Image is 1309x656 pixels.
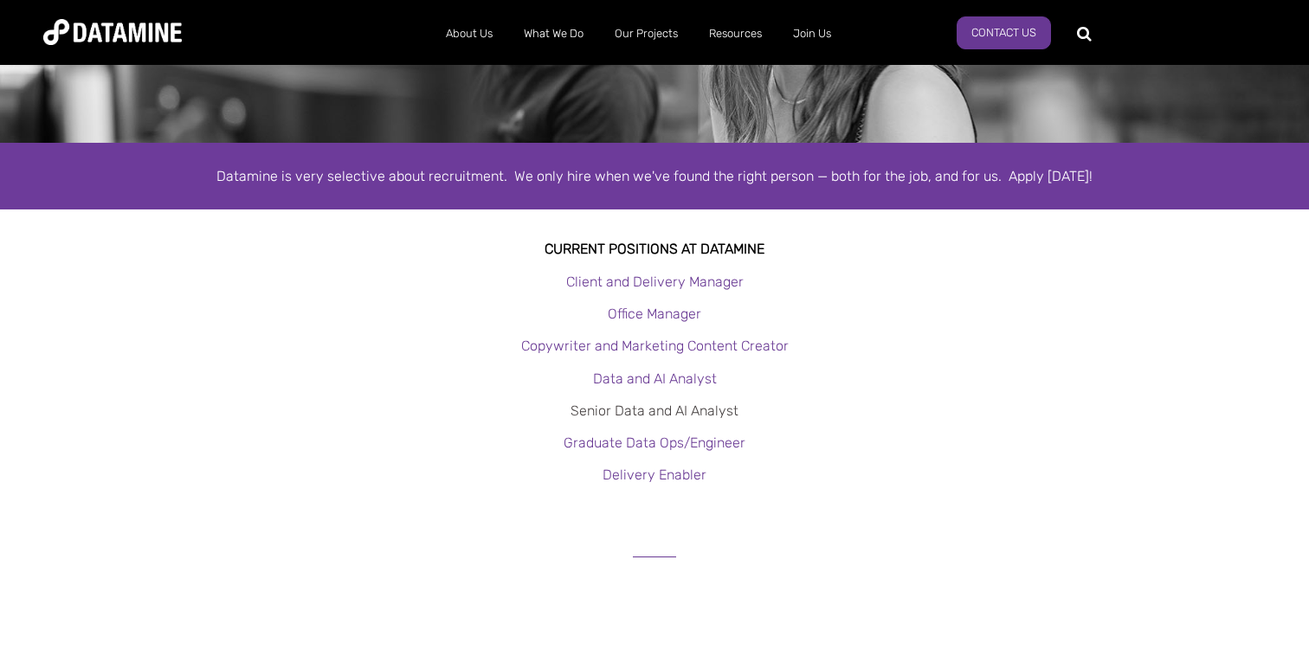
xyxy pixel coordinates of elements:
a: Resources [693,11,777,56]
a: Senior Data and AI Analyst [571,402,738,419]
a: Delivery Enabler [603,466,706,483]
a: About Us [430,11,508,56]
a: Our Projects [599,11,693,56]
div: Datamine is very selective about recruitment. We only hire when we've found the right person — bo... [161,164,1148,188]
a: Contact Us [957,16,1051,49]
a: Graduate Data Ops/Engineer [564,434,745,451]
a: Office Manager [608,305,701,322]
a: Client and Delivery Manager [566,273,744,290]
a: Join Us [777,11,847,56]
strong: Current Positions at datamine [545,241,764,257]
img: Datamine [43,19,182,45]
a: What We Do [508,11,599,56]
a: Copywriter and Marketing Content Creator [521,338,789,354]
a: Data and AI Analyst [593,370,717,387]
